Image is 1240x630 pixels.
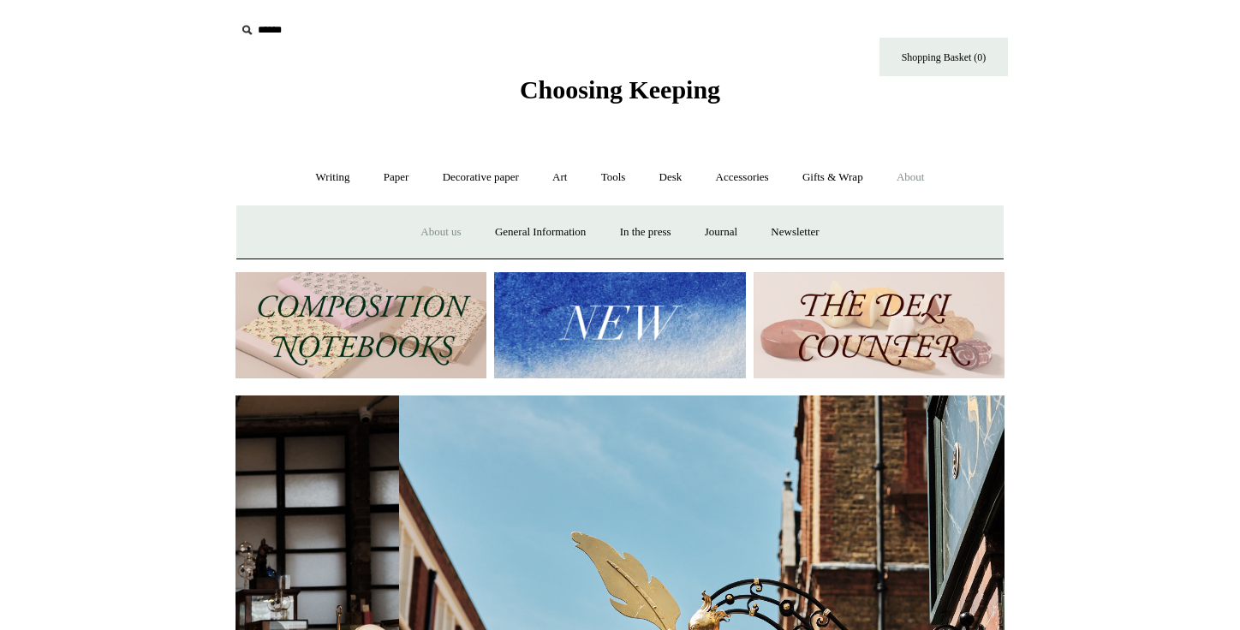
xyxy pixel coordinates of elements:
[405,210,476,255] a: About us
[605,210,687,255] a: In the press
[754,272,1005,379] img: The Deli Counter
[301,155,366,200] a: Writing
[480,210,601,255] a: General Information
[494,272,745,379] img: New.jpg__PID:f73bdf93-380a-4a35-bcfe-7823039498e1
[644,155,698,200] a: Desk
[586,155,641,200] a: Tools
[881,155,940,200] a: About
[537,155,582,200] a: Art
[520,89,720,101] a: Choosing Keeping
[368,155,425,200] a: Paper
[520,75,720,104] span: Choosing Keeping
[787,155,879,200] a: Gifts & Wrap
[700,155,784,200] a: Accessories
[879,38,1008,76] a: Shopping Basket (0)
[235,272,486,379] img: 202302 Composition ledgers.jpg__PID:69722ee6-fa44-49dd-a067-31375e5d54ec
[689,210,753,255] a: Journal
[427,155,534,200] a: Decorative paper
[755,210,834,255] a: Newsletter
